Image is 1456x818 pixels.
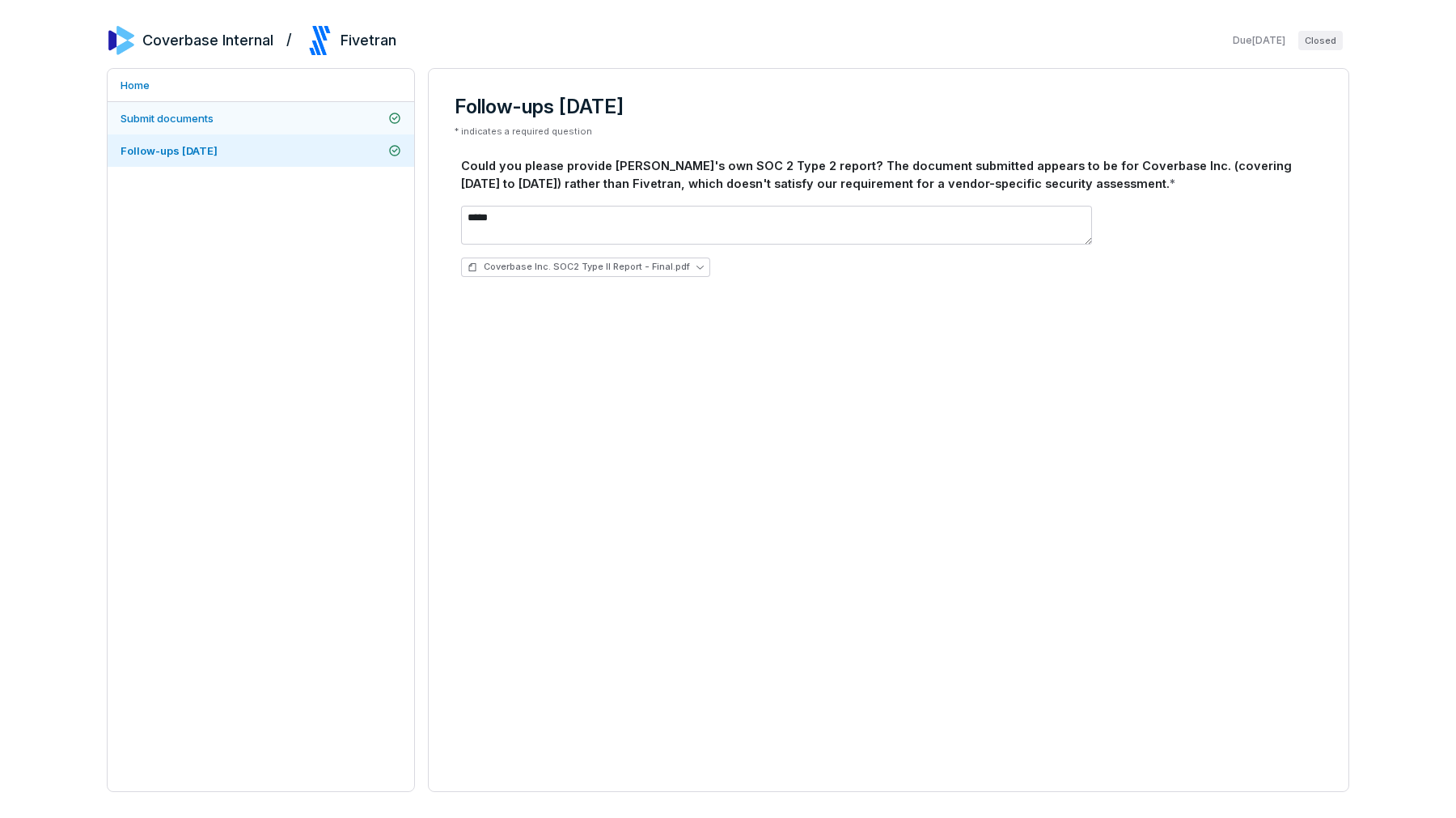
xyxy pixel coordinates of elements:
[121,144,218,157] span: Follow-ups [DATE]
[1298,31,1343,50] span: Closed
[455,126,1323,138] p: * indicates a required question
[108,69,414,101] a: Home
[142,30,273,51] h2: Coverbase Internal
[108,102,414,134] a: Submit documents
[341,30,396,51] h2: Fivetran
[121,112,214,125] span: Submit documents
[455,95,1323,119] h3: Follow-ups [DATE]
[484,261,690,273] span: Coverbase Inc. SOC2 Type II Report - Final.pdf
[461,157,1316,193] div: Could you please provide [PERSON_NAME]'s own SOC 2 Type 2 report? The document submitted appears ...
[286,26,292,50] h2: /
[1233,34,1285,47] span: Due [DATE]
[108,134,414,167] a: Follow-ups [DATE]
